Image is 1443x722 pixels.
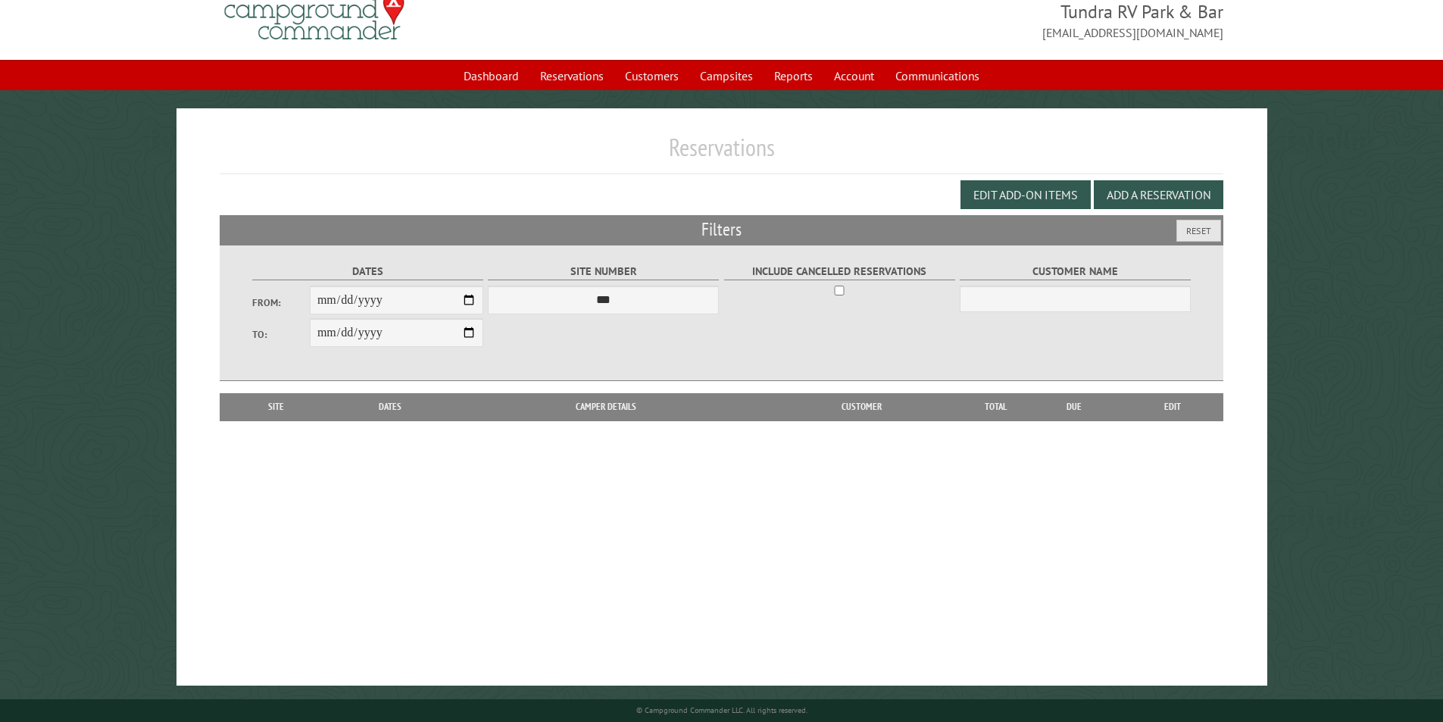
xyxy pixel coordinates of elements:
[960,180,1091,209] button: Edit Add-on Items
[966,393,1026,420] th: Total
[616,61,688,90] a: Customers
[724,263,955,280] label: Include Cancelled Reservations
[960,263,1191,280] label: Customer Name
[765,61,822,90] a: Reports
[1094,180,1223,209] button: Add a Reservation
[691,61,762,90] a: Campsites
[220,133,1224,174] h1: Reservations
[488,263,719,280] label: Site Number
[454,61,528,90] a: Dashboard
[531,61,613,90] a: Reservations
[1026,393,1122,420] th: Due
[886,61,989,90] a: Communications
[227,393,326,420] th: Site
[252,295,310,310] label: From:
[326,393,455,420] th: Dates
[1122,393,1224,420] th: Edit
[757,393,966,420] th: Customer
[455,393,757,420] th: Camper Details
[1176,220,1221,242] button: Reset
[252,327,310,342] label: To:
[825,61,883,90] a: Account
[220,215,1224,244] h2: Filters
[252,263,483,280] label: Dates
[636,705,807,715] small: © Campground Commander LLC. All rights reserved.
